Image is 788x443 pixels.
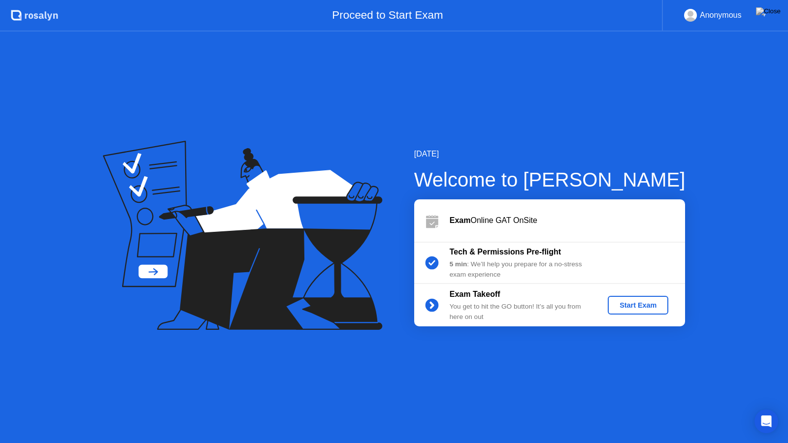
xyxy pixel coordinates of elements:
[450,260,467,268] b: 5 min
[450,290,500,298] b: Exam Takeoff
[450,259,591,280] div: : We’ll help you prepare for a no-stress exam experience
[608,296,668,315] button: Start Exam
[414,148,686,160] div: [DATE]
[756,7,781,15] img: Close
[755,410,778,433] div: Open Intercom Messenger
[450,248,561,256] b: Tech & Permissions Pre-flight
[414,165,686,194] div: Welcome to [PERSON_NAME]
[612,301,664,309] div: Start Exam
[450,302,591,322] div: You get to hit the GO button! It’s all you from here on out
[700,9,742,22] div: Anonymous
[450,216,471,224] b: Exam
[450,215,685,226] div: Online GAT OnSite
